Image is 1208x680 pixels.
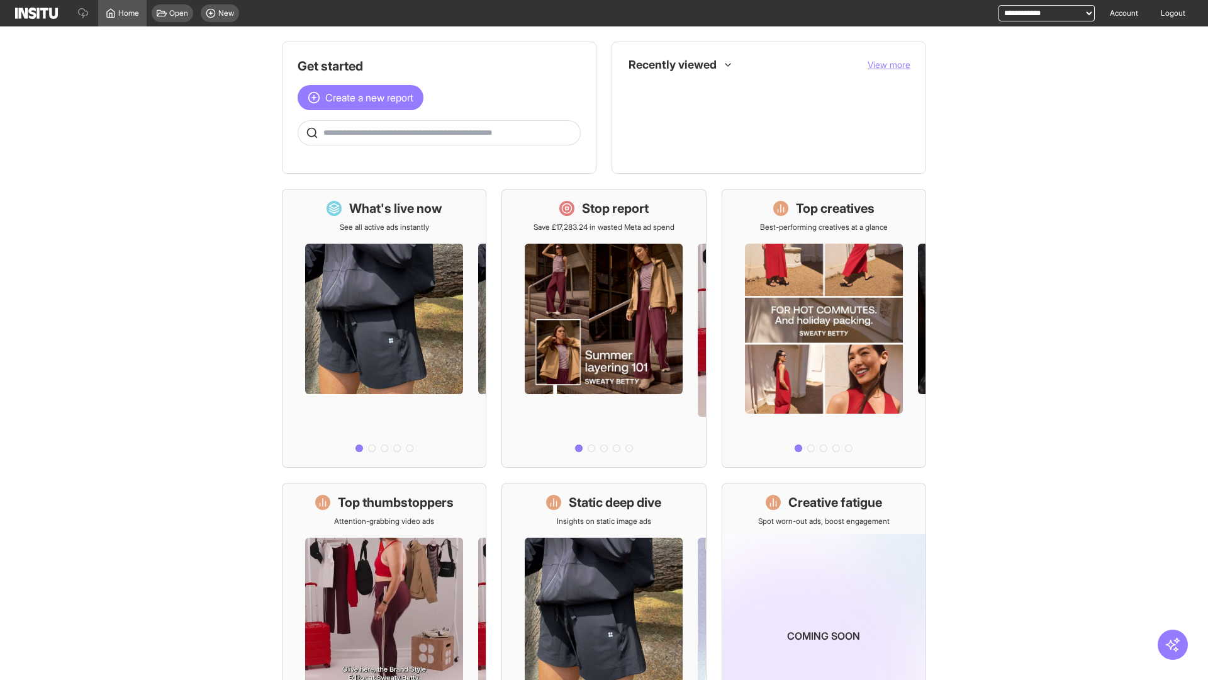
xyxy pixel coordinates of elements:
span: Open [169,8,188,18]
h1: Static deep dive [569,494,661,511]
h1: Top thumbstoppers [338,494,454,511]
p: Attention-grabbing video ads [334,516,434,526]
p: See all active ads instantly [340,222,429,232]
h1: Get started [298,57,581,75]
p: Save £17,283.24 in wasted Meta ad spend [534,222,674,232]
h1: What's live now [349,200,442,217]
p: Best-performing creatives at a glance [760,222,888,232]
a: Top creativesBest-performing creatives at a glance [722,189,926,468]
button: View more [868,59,910,71]
span: View more [868,59,910,70]
h1: Top creatives [796,200,875,217]
p: Insights on static image ads [557,516,651,526]
span: Home [118,8,139,18]
h1: Stop report [582,200,649,217]
button: Create a new report [298,85,423,110]
img: Logo [15,8,58,19]
span: Create a new report [325,90,413,105]
span: New [218,8,234,18]
a: Stop reportSave £17,283.24 in wasted Meta ad spend [501,189,706,468]
a: What's live nowSee all active ads instantly [282,189,486,468]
